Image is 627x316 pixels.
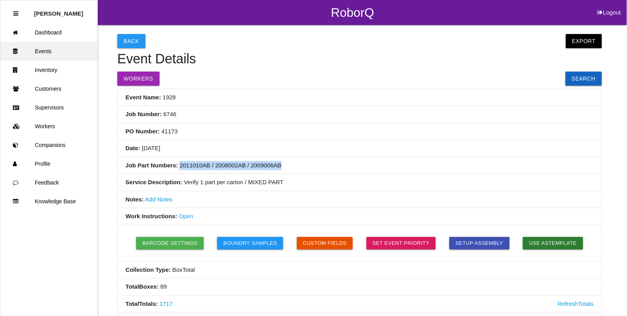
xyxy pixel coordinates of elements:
li: 1928 [118,89,602,106]
b: Date: [126,145,140,151]
li: 6746 [118,106,602,123]
div: Close [13,4,18,23]
b: Work Instructions: [126,213,177,219]
p: Rosie Blandino [34,4,83,17]
b: Service Description: [126,179,182,185]
a: Events [0,42,97,61]
button: Custom Fields [297,237,353,250]
a: Supervisors [0,98,97,117]
li: Box Total [118,262,602,279]
b: Job Part Numbers: [126,162,178,169]
h4: Event Details [117,52,602,66]
button: Setup Assembly [449,237,510,250]
a: Dashboard [0,23,97,42]
a: Inventory [0,61,97,79]
li: 2011010AB / 2008002AB / 2009006AB [118,157,602,174]
button: Use asTemplate [523,237,583,250]
li: [DATE] [118,140,602,157]
a: Companions [0,136,97,154]
b: Notes: [126,196,144,203]
a: Workers [0,117,97,136]
a: Refresh Totals [558,300,594,309]
button: Export [566,34,602,48]
a: Knowledge Base [0,192,97,211]
b: Event Name: [126,94,161,101]
b: Total Totals : [126,300,158,307]
li: 89 [118,278,602,296]
button: Back [117,34,146,48]
b: Collection Type: [126,266,171,273]
button: Boundry Samples [217,237,283,250]
a: Set Event Priority [366,237,436,250]
b: Job Number: [126,111,162,117]
b: PO Number: [126,128,160,135]
a: 1717 [160,300,172,307]
a: Search [566,72,602,86]
a: Customers [0,79,97,98]
a: Profile [0,154,97,173]
a: Feedback [0,173,97,192]
b: Total Boxes : [126,283,159,290]
li: Verify 1 part per carton / MIXED PART [118,174,602,191]
button: Workers [117,72,160,86]
a: Open [179,213,193,219]
a: Add Notes [145,196,172,203]
li: 41173 [118,123,602,140]
button: Barcode Settings [136,237,204,250]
